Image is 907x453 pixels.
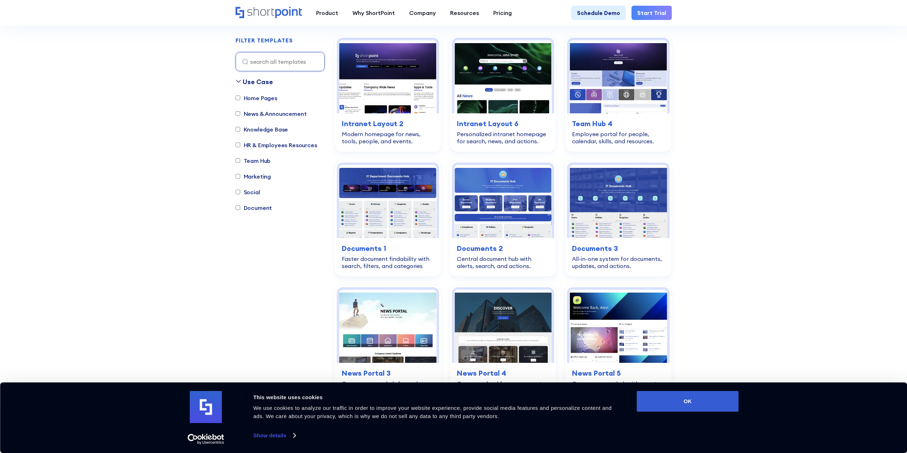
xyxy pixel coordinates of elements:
[316,9,338,17] div: Product
[450,160,556,277] a: Documents 2 – Document Management Template: Central document hub with alerts, search, and actions...
[454,290,552,363] img: News Portal 4 – Intranet Feed Template: Company feed for news, events, and department updates.
[236,109,307,118] label: News & Announcement
[486,6,519,20] a: Pricing
[339,165,437,238] img: Documents 1 – SharePoint Document Library Template: Faster document findability with search, filt...
[572,130,664,145] div: Employee portal for people, calendar, skills, and resources.
[450,9,479,17] div: Resources
[572,118,664,129] h3: Team Hub 4
[779,370,907,453] iframe: Chat Widget
[236,94,277,102] label: Home Pages
[236,125,288,134] label: Knowledge Base
[236,159,240,163] input: Team Hub
[236,141,317,149] label: HR & Employees Resources
[236,96,240,101] input: Home Pages
[450,36,556,152] a: Intranet Layout 6 – SharePoint Homepage Design: Personalized intranet homepage for search, news, ...
[457,255,549,269] div: Central document hub with alerts, search, and actions.
[572,255,664,269] div: All-in-one system for documents, updates, and actions.
[571,6,626,20] a: Schedule Demo
[342,118,434,129] h3: Intranet Layout 2
[454,165,552,238] img: Documents 2 – Document Management Template: Central document hub with alerts, search, and actions.
[335,160,441,277] a: Documents 1 – SharePoint Document Library Template: Faster document findability with search, filt...
[243,77,273,87] div: Use Case
[335,285,441,401] a: News Portal 3 – SharePoint Newsletter Template: Company news hub for updates, events, and stories...
[253,430,295,441] a: Show details
[457,130,549,145] div: Personalized intranet homepage for search, news, and actions.
[309,6,345,20] a: Product
[457,368,549,379] h3: News Portal 4
[236,38,293,43] div: FILTER TEMPLATES
[236,52,325,71] input: search all templates
[342,243,434,254] h3: Documents 1
[342,380,434,394] div: Company news hub for updates, events, and stories.
[236,204,272,212] label: Document
[236,206,240,210] input: Document
[570,290,667,363] img: News Portal 5 – Intranet Company News Template: Company news hub with events, projects, and stories.
[342,368,434,379] h3: News Portal 3
[236,143,240,148] input: HR & Employees Resources
[190,391,222,423] img: logo
[572,243,664,254] h3: Documents 3
[342,130,434,145] div: Modern homepage for news, tools, people, and events.
[570,165,667,238] img: Documents 3 – Document Management System Template: All-in-one system for documents, updates, and ...
[236,188,260,196] label: Social
[565,160,671,277] a: Documents 3 – Document Management System Template: All-in-one system for documents, updates, and ...
[236,174,240,179] input: Marketing
[236,7,302,19] a: Home
[175,434,237,444] a: Usercentrics Cookiebot - opens in a new window
[632,6,672,20] a: Start Trial
[402,6,443,20] a: Company
[409,9,436,17] div: Company
[637,391,739,412] button: OK
[565,36,671,152] a: Team Hub 4 – SharePoint Employee Portal Template: Employee portal for people, calendar, skills, a...
[572,380,664,394] div: Company news hub with events, projects, and stories.
[352,9,395,17] div: Why ShortPoint
[335,36,441,152] a: Intranet Layout 2 – SharePoint Homepage Design: Modern homepage for news, tools, people, and even...
[342,255,434,269] div: Faster document findability with search, filters, and categories
[345,6,402,20] a: Why ShortPoint
[565,285,671,401] a: News Portal 5 – Intranet Company News Template: Company news hub with events, projects, and stori...
[457,243,549,254] h3: Documents 2
[236,112,240,116] input: News & Announcement
[339,290,437,363] img: News Portal 3 – SharePoint Newsletter Template: Company news hub for updates, events, and stories.
[493,9,512,17] div: Pricing
[570,40,667,113] img: Team Hub 4 – SharePoint Employee Portal Template: Employee portal for people, calendar, skills, a...
[454,40,552,113] img: Intranet Layout 6 – SharePoint Homepage Design: Personalized intranet homepage for search, news, ...
[457,118,549,129] h3: Intranet Layout 6
[253,405,612,419] span: We use cookies to analyze our traffic in order to improve your website experience, provide social...
[236,172,271,181] label: Marketing
[572,368,664,379] h3: News Portal 5
[236,127,240,132] input: Knowledge Base
[339,40,437,113] img: Intranet Layout 2 – SharePoint Homepage Design: Modern homepage for news, tools, people, and events.
[450,285,556,401] a: News Portal 4 – Intranet Feed Template: Company feed for news, events, and department updates.New...
[457,380,549,394] div: Company feed for news, events, and department updates.
[443,6,486,20] a: Resources
[253,393,621,402] div: This website uses cookies
[236,156,271,165] label: Team Hub
[236,190,240,195] input: Social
